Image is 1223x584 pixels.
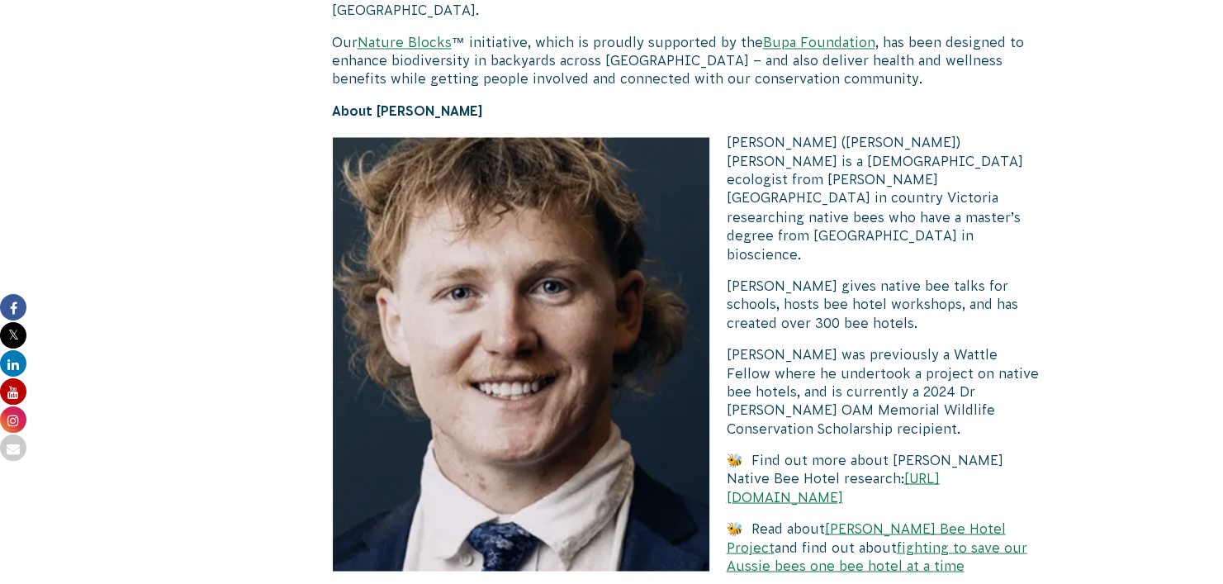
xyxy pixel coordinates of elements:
[763,35,875,50] a: Bupa Foundation
[727,520,1006,553] a: [PERSON_NAME] Bee Hotel Project
[332,133,1040,263] p: [PERSON_NAME] ([PERSON_NAME]) [PERSON_NAME] is a [DEMOGRAPHIC_DATA] ecologist from [PERSON_NAME][...
[358,35,452,50] a: Nature Blocks
[332,33,1040,88] p: Our ™ initiative, which is proudly supported by the , has been designed to enhance biodiversity i...
[727,470,940,503] a: [URL][DOMAIN_NAME]
[332,103,482,118] strong: About [PERSON_NAME]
